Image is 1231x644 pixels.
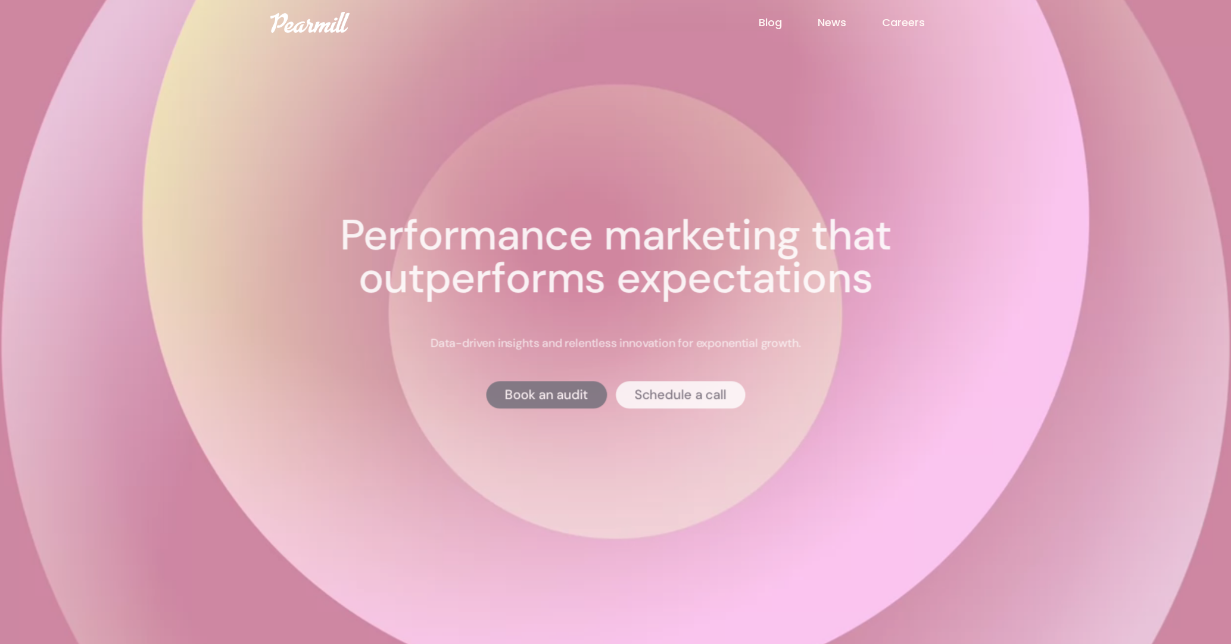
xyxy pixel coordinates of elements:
[270,12,350,33] img: Pearmill logo
[818,15,882,30] a: News
[486,381,607,408] a: Book an audit
[616,381,746,408] a: Schedule a call
[275,215,955,300] h1: Performance marketing that outperforms expectations
[431,335,801,351] p: Data-driven insights and relentless innovation for exponential growth.
[759,15,818,30] a: Blog
[882,15,961,30] a: Careers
